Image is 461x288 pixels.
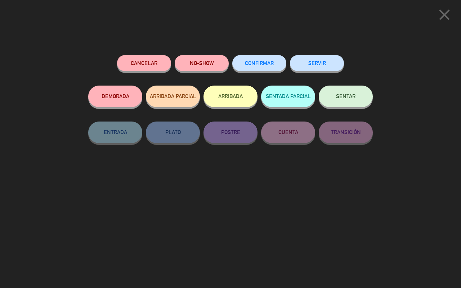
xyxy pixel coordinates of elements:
[203,122,258,143] button: POSTRE
[146,86,200,107] button: ARRIBADA PARCIAL
[319,86,373,107] button: SENTAR
[203,86,258,107] button: ARRIBADA
[232,55,286,71] button: CONFIRMAR
[88,122,142,143] button: ENTRADA
[336,93,355,99] span: SENTAR
[290,55,344,71] button: SERVIR
[88,86,142,107] button: DEMORADA
[150,93,196,99] span: ARRIBADA PARCIAL
[319,122,373,143] button: TRANSICIÓN
[175,55,229,71] button: NO-SHOW
[261,122,315,143] button: CUENTA
[245,60,274,66] span: CONFIRMAR
[117,55,171,71] button: Cancelar
[146,122,200,143] button: PLATO
[261,86,315,107] button: SENTADA PARCIAL
[433,5,456,27] button: close
[435,6,453,24] i: close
